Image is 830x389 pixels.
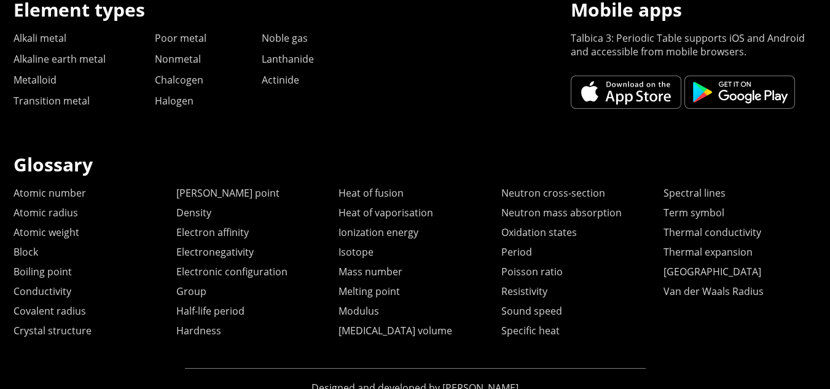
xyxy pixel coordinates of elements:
[14,285,71,298] a: Conductivity
[339,226,418,239] a: Ionization energy
[664,245,753,259] a: Thermal expansion
[262,31,308,45] a: Noble gas
[155,31,206,45] a: Poor metal
[664,285,764,298] a: Van der Waals Radius
[14,94,90,108] a: Transition metal
[501,304,562,318] a: Sound speed
[176,245,254,259] a: Electronegativity
[501,245,532,259] a: Period
[176,265,288,278] a: Electronic configuration
[339,186,404,200] a: Heat of fusion
[664,265,761,278] a: [GEOGRAPHIC_DATA]
[14,73,57,87] a: Metalloid
[155,52,201,66] a: Nonmetal
[262,73,299,87] a: Actinide
[339,304,379,318] a: Modulus
[176,226,249,239] a: Electron affinity
[176,186,280,200] a: [PERSON_NAME] point
[339,324,452,337] a: [MEDICAL_DATA] volume
[501,206,622,219] a: Neutron mass absorption
[176,206,211,219] a: Density
[339,285,400,298] a: Melting point
[664,226,761,239] a: Thermal conductivity
[501,324,560,337] a: Specific heat
[14,226,79,239] a: Atomic weight
[501,265,563,278] a: Poisson ratio
[339,206,433,219] a: Heat of vaporisation
[501,226,577,239] a: Oxidation states
[14,206,78,219] a: Atomic radius
[339,245,374,259] a: Isotope
[14,245,38,259] a: Block
[571,31,816,58] p: Talbica 3: Periodic Table supports iOS and Android and accessible from mobile browsers.
[176,304,245,318] a: Half-life period
[14,52,106,66] a: Alkaline earth metal
[176,285,206,298] a: Group
[501,186,605,200] a: Neutron cross-section
[14,304,86,318] a: Covalent radius
[176,324,221,337] a: Hardness
[14,186,86,200] a: Atomic number
[155,73,203,87] a: Chalcogen
[339,265,402,278] a: Mass number
[14,324,92,337] a: Crystal structure
[14,152,816,177] h1: Glossary
[501,285,547,298] a: Resistivity
[14,31,66,45] a: Alkali metal
[262,52,314,66] a: Lanthanide
[664,206,724,219] a: Term symbol
[14,265,72,278] a: Boiling point
[155,94,194,108] a: Halogen
[664,186,726,200] a: Spectral lines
